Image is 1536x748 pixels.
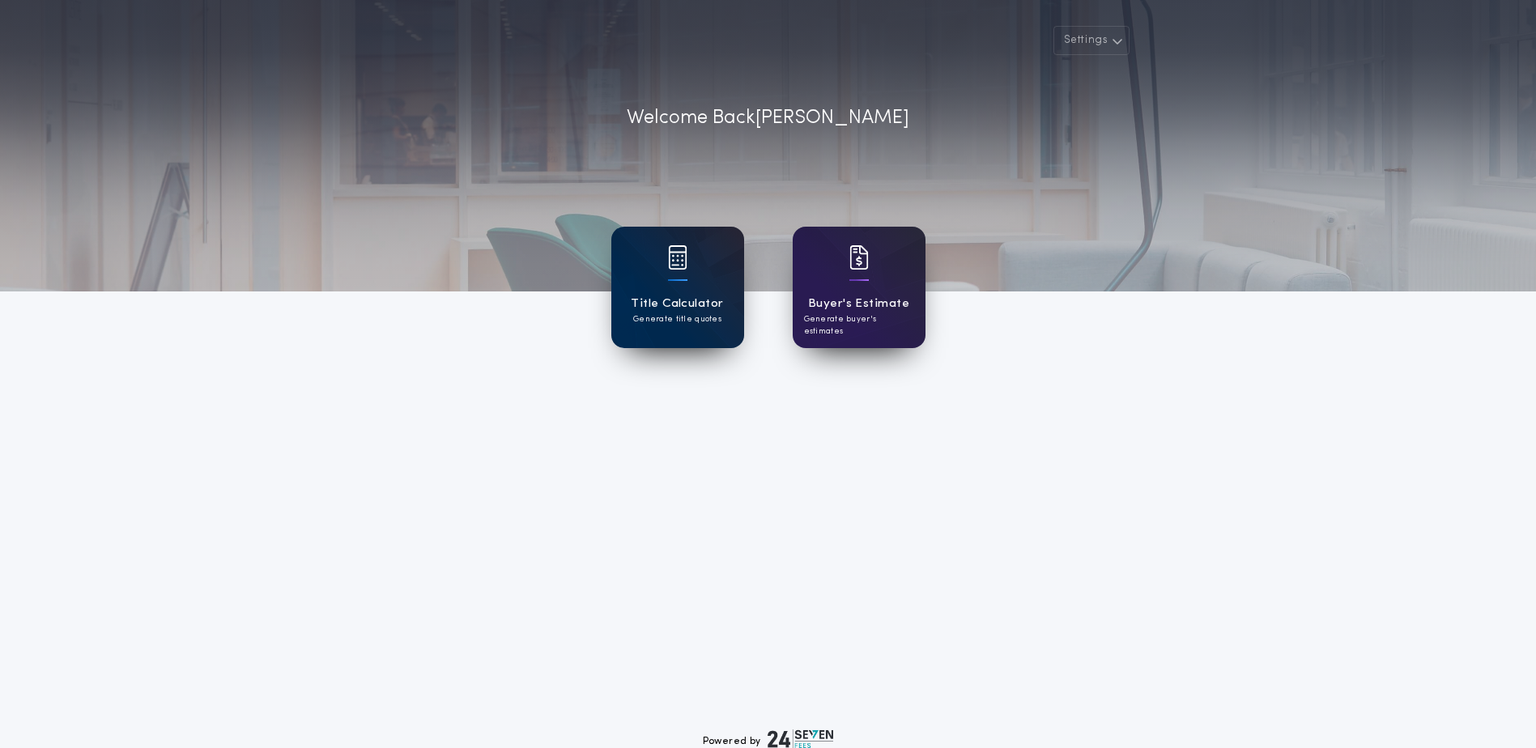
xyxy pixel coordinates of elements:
[793,227,925,348] a: card iconBuyer's EstimateGenerate buyer's estimates
[849,245,869,270] img: card icon
[668,245,687,270] img: card icon
[808,295,909,313] h1: Buyer's Estimate
[804,313,914,338] p: Generate buyer's estimates
[631,295,723,313] h1: Title Calculator
[627,104,909,133] p: Welcome Back [PERSON_NAME]
[1053,26,1130,55] button: Settings
[611,227,744,348] a: card iconTitle CalculatorGenerate title quotes
[633,313,721,325] p: Generate title quotes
